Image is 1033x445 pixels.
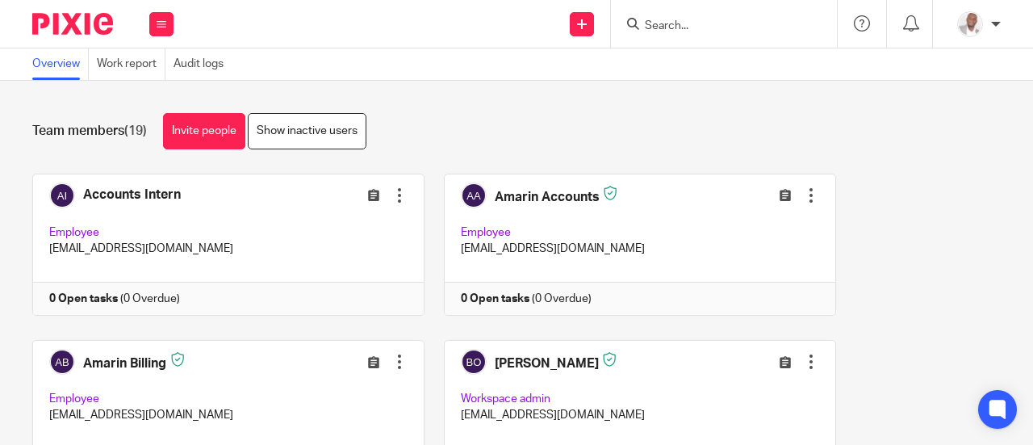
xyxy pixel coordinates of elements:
[174,48,232,80] a: Audit logs
[97,48,165,80] a: Work report
[248,113,366,149] a: Show inactive users
[957,11,983,37] img: Paul%20S%20-%20Picture.png
[124,124,147,137] span: (19)
[643,19,788,34] input: Search
[32,48,89,80] a: Overview
[32,13,113,35] img: Pixie
[163,113,245,149] a: Invite people
[32,123,147,140] h1: Team members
